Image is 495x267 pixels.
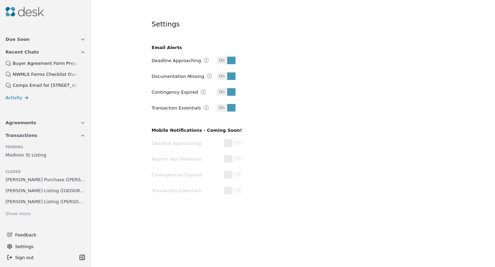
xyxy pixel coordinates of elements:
label: Contingency Expired [152,90,198,94]
span: Feedback [15,231,81,239]
span: On [217,57,227,64]
span: Recent Chats [5,48,39,56]
span: Agreements [5,119,36,126]
a: Comps Email for [STREET_ADDRESS] [2,80,88,90]
button: Sign out [4,252,77,263]
img: Desk [5,7,44,16]
button: Settings [4,241,87,252]
span: On [217,73,227,80]
button: Due Soon [1,33,90,46]
span: Transactions [5,132,37,139]
span: [PERSON_NAME] Listing ([GEOGRAPHIC_DATA]) [5,187,86,194]
span: Activity [5,94,22,101]
a: Buyer Agreement Form Preparation [2,58,88,68]
span: Madison St Listing [5,151,46,159]
h3: Email Alerts [152,44,235,51]
div: Show more [5,210,31,218]
label: Deadline Approaching [152,58,201,63]
button: Transactions [1,129,90,142]
label: Transaction Essentials [152,106,201,110]
div: Closed [5,169,86,175]
span: [PERSON_NAME] Purchase ([PERSON_NAME]) [5,176,86,183]
div: Buyer Agreement Form Preparation [13,60,78,67]
label: Documentation Missing [152,74,204,79]
span: On [217,104,227,111]
span: Due Soon [5,36,30,43]
div: Comps Email for [STREET_ADDRESS] [13,82,78,89]
a: Activity [1,93,90,103]
span: [PERSON_NAME] Listing ([PERSON_NAME]) [5,198,86,205]
h3: Mobile Notifications - Coming Soon! [152,127,242,134]
button: Agreements [1,116,90,129]
span: Settings [15,243,33,250]
h4: Settings [152,19,180,29]
button: Recent Chats [1,46,90,58]
div: NWMLS Forms Checklist Overview [13,71,78,78]
span: On [217,89,227,95]
a: NWMLS Forms Checklist Overview [2,69,88,79]
span: Sign out [15,254,34,261]
button: Feedback [3,229,86,241]
div: Pending [5,144,86,150]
